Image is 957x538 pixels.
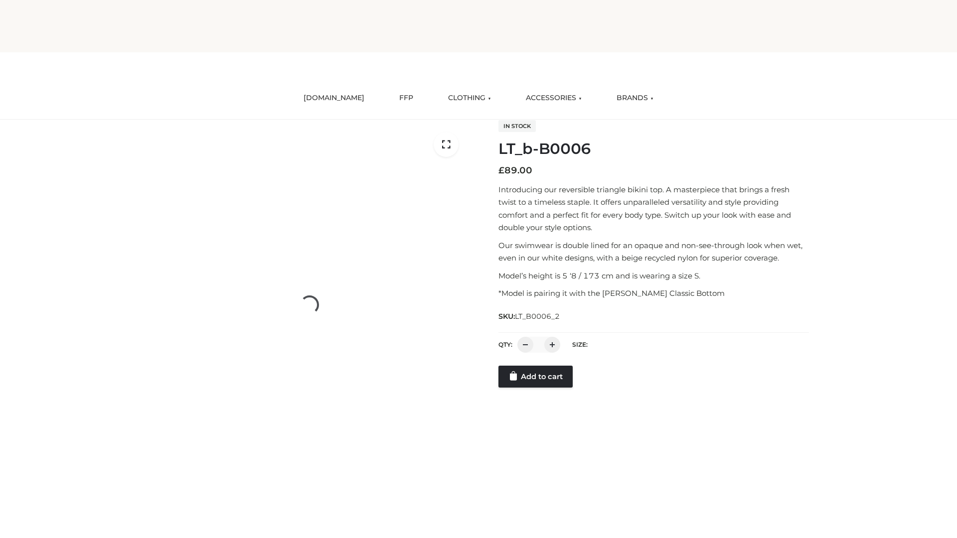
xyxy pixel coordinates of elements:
label: QTY: [498,341,512,348]
a: Add to cart [498,366,573,388]
h1: LT_b-B0006 [498,140,809,158]
span: £ [498,165,504,176]
span: LT_B0006_2 [515,312,560,321]
p: Our swimwear is double lined for an opaque and non-see-through look when wet, even in our white d... [498,239,809,265]
a: BRANDS [609,87,661,109]
a: ACCESSORIES [518,87,589,109]
a: FFP [392,87,421,109]
label: Size: [572,341,588,348]
span: In stock [498,120,536,132]
bdi: 89.00 [498,165,532,176]
a: [DOMAIN_NAME] [296,87,372,109]
p: Introducing our reversible triangle bikini top. A masterpiece that brings a fresh twist to a time... [498,183,809,234]
span: SKU: [498,310,561,322]
p: *Model is pairing it with the [PERSON_NAME] Classic Bottom [498,287,809,300]
p: Model’s height is 5 ‘8 / 173 cm and is wearing a size S. [498,269,809,282]
a: CLOTHING [441,87,498,109]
